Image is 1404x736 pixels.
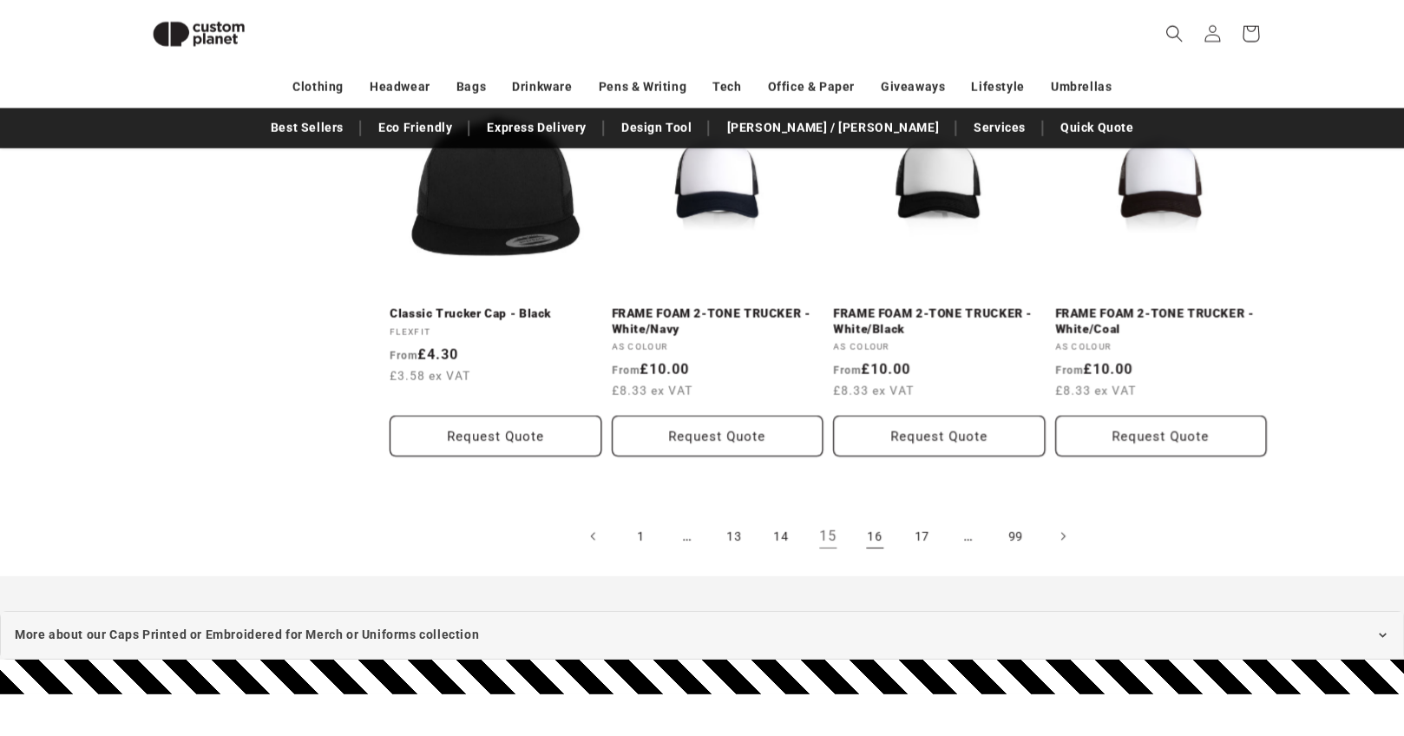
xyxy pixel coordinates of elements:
[902,517,941,555] a: Page 17
[949,517,987,555] span: …
[718,113,947,143] a: [PERSON_NAME] / [PERSON_NAME]
[715,517,753,555] a: Page 13
[1052,113,1143,143] a: Quick Quote
[262,113,352,143] a: Best Sellers
[574,517,613,555] a: Previous page
[456,72,486,102] a: Bags
[856,517,894,555] a: Page 16
[370,72,430,102] a: Headwear
[15,624,479,646] span: More about our Caps Printed or Embroidered for Merch or Uniforms collection
[833,416,1045,457] : Request Quote
[1055,416,1267,457] : Request Quote
[1051,72,1112,102] a: Umbrellas
[138,7,259,62] img: Custom Planet
[833,306,1045,337] a: FRAME FOAM 2-TONE TRUCKER - White/Black
[292,72,344,102] a: Clothing
[809,517,847,555] a: Page 15
[965,113,1034,143] a: Services
[996,517,1034,555] a: Page 99
[599,72,686,102] a: Pens & Writing
[613,113,701,143] a: Design Tool
[390,416,601,457] button: Request Quote
[1105,549,1404,736] iframe: Chat Widget
[370,113,461,143] a: Eco Friendly
[668,517,706,555] span: …
[971,72,1024,102] a: Lifestyle
[621,517,659,555] a: Page 1
[881,72,945,102] a: Giveaways
[762,517,800,555] a: Page 14
[390,517,1266,555] nav: Pagination
[1055,306,1267,337] a: FRAME FOAM 2-TONE TRUCKER - White/Coal
[512,72,572,102] a: Drinkware
[1155,15,1193,53] summary: Search
[612,416,823,457] : Request Quote
[390,306,601,322] a: Classic Trucker Cap - Black
[712,72,741,102] a: Tech
[478,113,595,143] a: Express Delivery
[767,72,854,102] a: Office & Paper
[1043,517,1081,555] a: Next page
[612,306,823,337] a: FRAME FOAM 2-TONE TRUCKER - White/Navy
